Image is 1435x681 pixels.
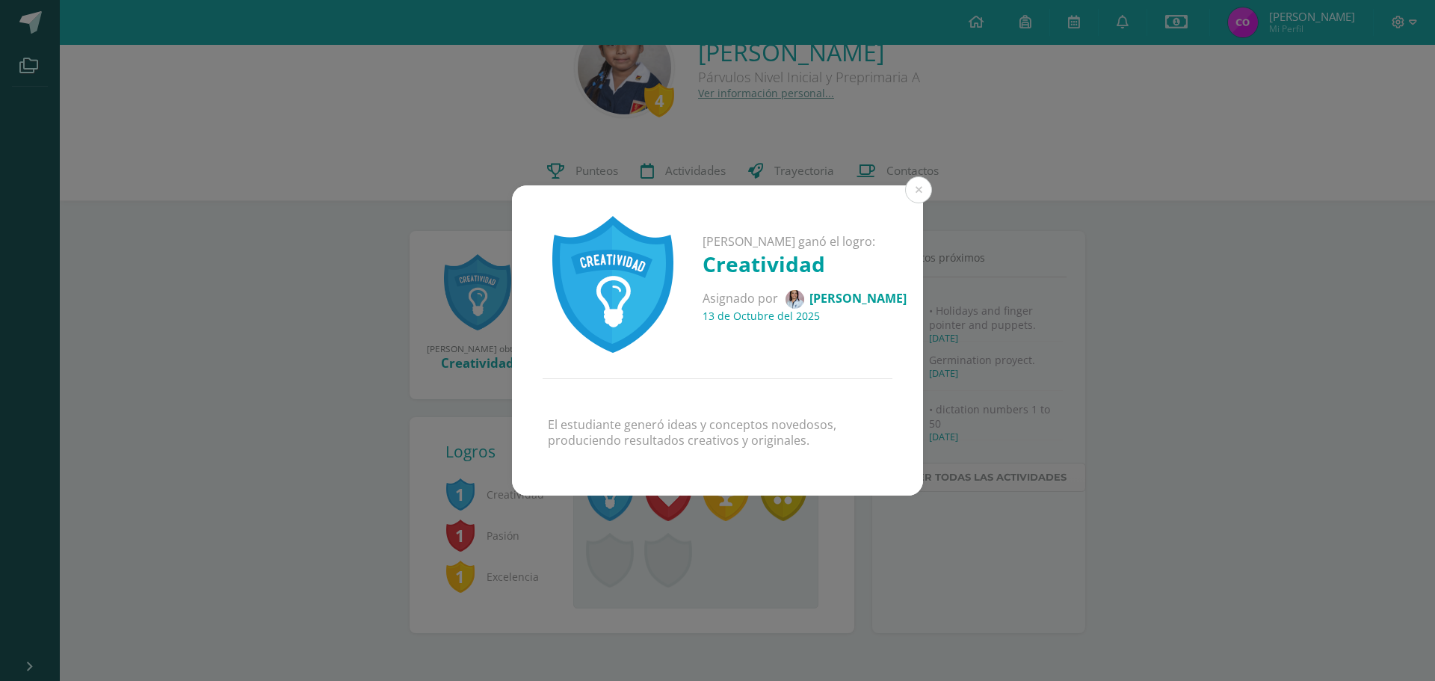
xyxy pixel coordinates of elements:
[786,290,804,309] img: 9390b1cef783f44a16b218f386c3d6f9.png
[703,290,907,309] p: Asignado por
[905,176,932,203] button: Close (Esc)
[703,234,907,250] p: [PERSON_NAME] ganó el logro:
[703,309,907,323] h4: 13 de Octubre del 2025
[548,417,887,449] p: El estudiante generó ideas y conceptos novedosos, produciendo resultados creativos y originales.
[703,250,907,278] h1: Creatividad
[809,290,907,306] span: [PERSON_NAME]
